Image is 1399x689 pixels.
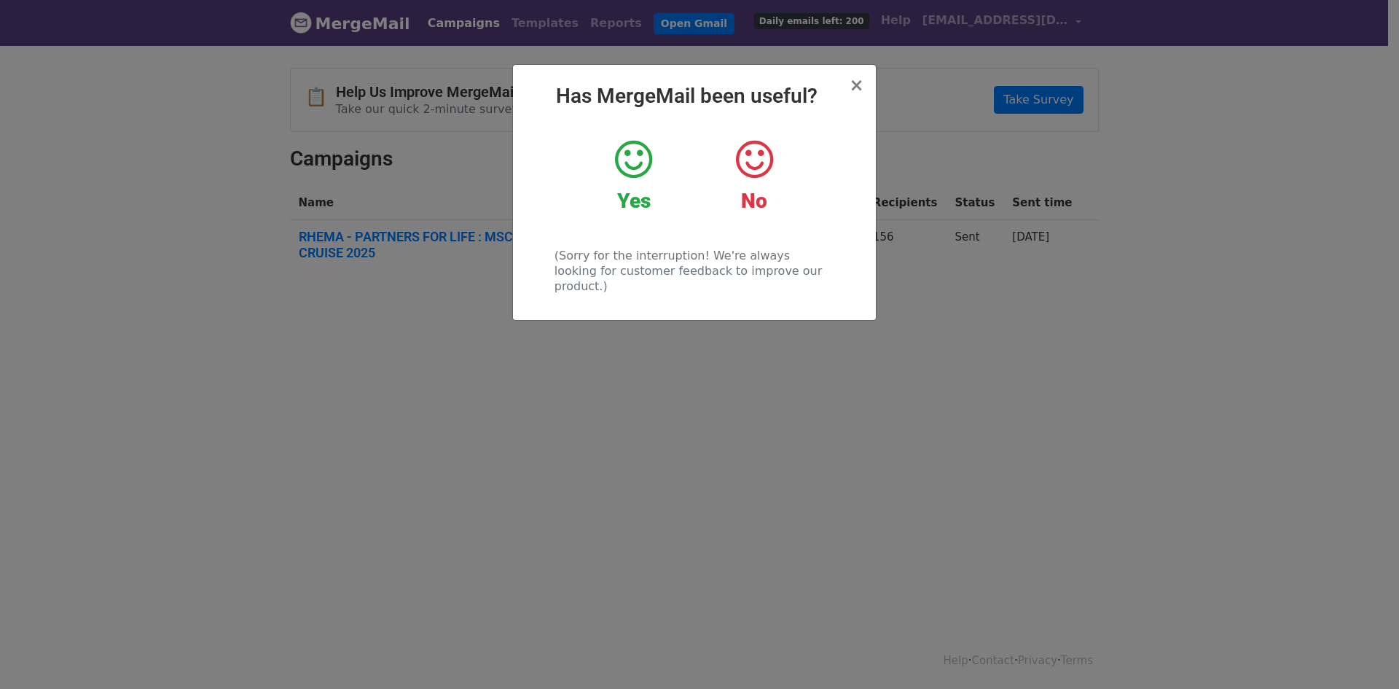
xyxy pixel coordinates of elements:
a: No [705,138,803,214]
h2: Has MergeMail been useful? [525,84,864,109]
button: Close [849,77,863,94]
a: Yes [584,138,683,214]
span: × [849,75,863,96]
iframe: Chat Widget [1326,619,1399,689]
strong: No [741,189,767,213]
strong: Yes [617,189,651,213]
p: (Sorry for the interruption! We're always looking for customer feedback to improve our product.) [554,248,834,294]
